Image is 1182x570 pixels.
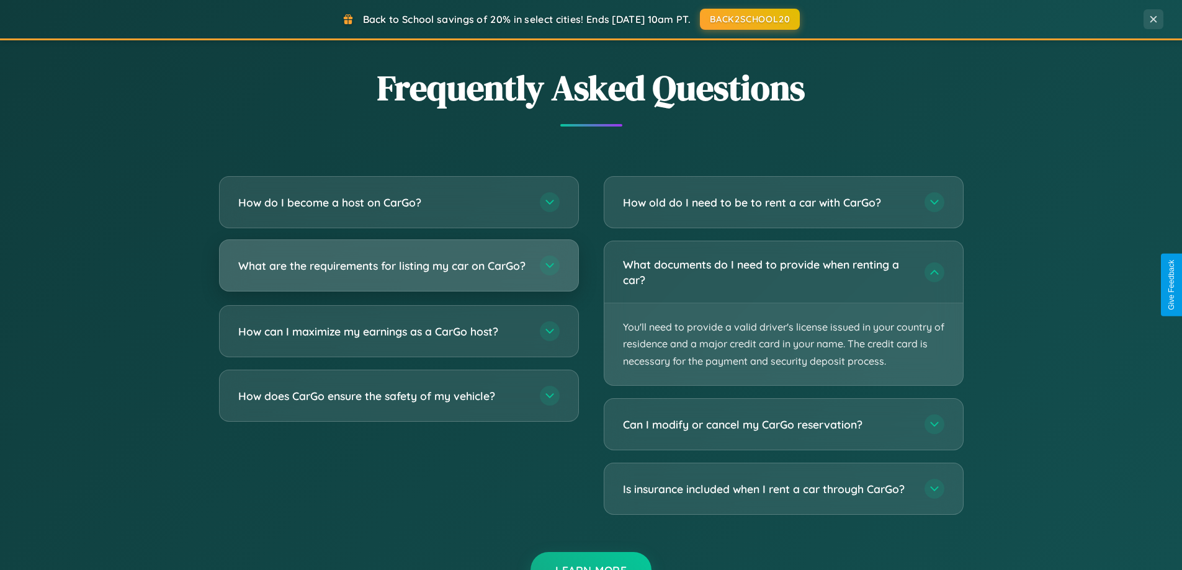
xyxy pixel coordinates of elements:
p: You'll need to provide a valid driver's license issued in your country of residence and a major c... [604,303,963,385]
h3: How can I maximize my earnings as a CarGo host? [238,324,527,339]
button: BACK2SCHOOL20 [700,9,800,30]
div: Give Feedback [1167,260,1176,310]
h3: How does CarGo ensure the safety of my vehicle? [238,388,527,404]
h3: What documents do I need to provide when renting a car? [623,257,912,287]
h3: How old do I need to be to rent a car with CarGo? [623,195,912,210]
h3: How do I become a host on CarGo? [238,195,527,210]
span: Back to School savings of 20% in select cities! Ends [DATE] 10am PT. [363,13,691,25]
h3: What are the requirements for listing my car on CarGo? [238,258,527,274]
h3: Is insurance included when I rent a car through CarGo? [623,481,912,497]
h2: Frequently Asked Questions [219,64,964,112]
h3: Can I modify or cancel my CarGo reservation? [623,417,912,432]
